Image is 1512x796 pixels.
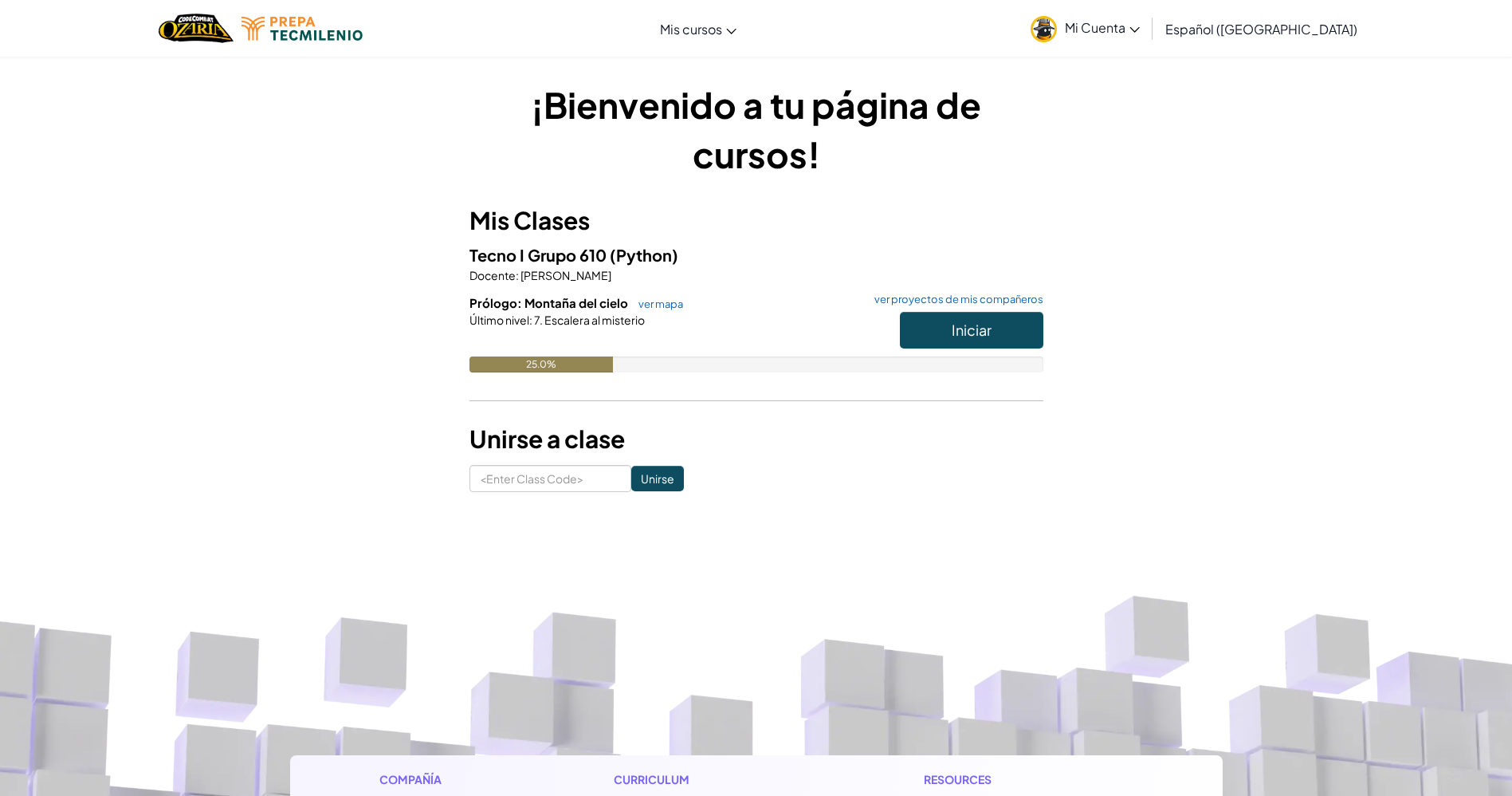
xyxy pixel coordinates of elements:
[952,321,992,339] span: Iniciar
[379,771,513,788] h1: Compañía
[469,203,1043,238] h3: Mis Clases
[469,313,529,327] span: Último nivel
[630,298,683,310] a: ver mapa
[159,12,233,45] a: Ozaria by CodeCombat logo
[1157,7,1365,50] a: Español ([GEOGRAPHIC_DATA])
[159,12,233,45] img: Home
[516,268,519,282] span: :
[866,294,1043,305] a: ver proyectos de mis compañeros
[614,771,823,788] h1: Curriculum
[469,80,1043,179] h1: ¡Bienvenido a tu página de cursos!
[1065,19,1140,36] span: Mi Cuenta
[469,268,516,282] span: Docente
[1031,16,1057,42] img: avatar
[652,7,744,50] a: Mis cursos
[610,245,678,265] span: (Python)
[469,295,630,310] span: Prólogo: Montaña del cielo
[900,312,1043,349] button: Iniciar
[469,465,631,492] input: <Enter Class Code>
[1023,3,1148,53] a: Mi Cuenta
[242,17,363,41] img: Tecmilenio logo
[519,268,611,282] span: [PERSON_NAME]
[529,313,532,327] span: :
[469,421,1043,457] h3: Unirse a clase
[924,771,1133,788] h1: Resources
[532,313,543,327] span: 7.
[660,21,722,37] span: Mis cursos
[469,245,610,265] span: Tecno I Grupo 610
[543,313,645,327] span: Escalera al misterio
[1165,21,1357,37] span: Español ([GEOGRAPHIC_DATA])
[469,357,613,372] div: 25.0%
[631,466,684,491] input: Unirse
